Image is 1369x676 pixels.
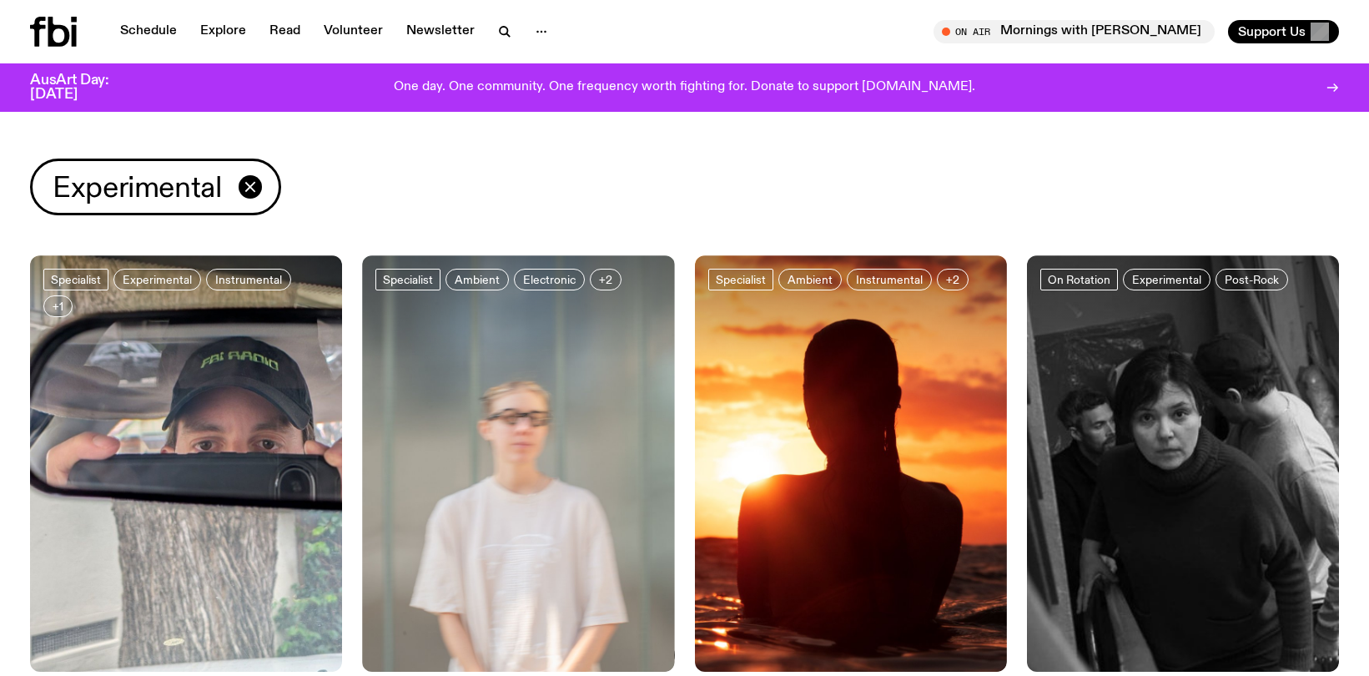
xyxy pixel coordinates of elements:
span: Support Us [1238,24,1306,39]
span: +2 [946,273,959,285]
span: Specialist [716,273,766,285]
button: On AirMornings with [PERSON_NAME] [934,20,1215,43]
span: Specialist [383,273,433,285]
span: Ambient [455,273,500,285]
a: Volunteer [314,20,393,43]
button: Support Us [1228,20,1339,43]
a: Instrumental [847,269,932,290]
a: Specialist [708,269,773,290]
a: On Rotation [1040,269,1118,290]
a: Explore [190,20,256,43]
a: Read [259,20,310,43]
img: A black and white image of moin on stairs, looking up at the camera. [1027,255,1339,672]
span: Instrumental [215,273,282,285]
a: Electronic [514,269,585,290]
button: +1 [43,295,73,317]
span: On Rotation [1048,273,1110,285]
a: Newsletter [396,20,485,43]
img: Mara stands in front of a frosted glass wall wearing a cream coloured t-shirt and black glasses. ... [362,255,674,672]
a: Specialist [375,269,440,290]
a: Post-Rock [1215,269,1288,290]
a: Instrumental [206,269,291,290]
span: Ambient [788,273,833,285]
span: +1 [53,300,63,312]
span: Instrumental [856,273,923,285]
button: +2 [937,269,969,290]
span: Experimental [1132,273,1201,285]
h3: AusArt Day: [DATE] [30,73,137,102]
span: Specialist [51,273,101,285]
a: Ambient [778,269,842,290]
a: Experimental [113,269,201,290]
p: One day. One community. One frequency worth fighting for. Donate to support [DOMAIN_NAME]. [394,80,975,95]
a: Ambient [445,269,509,290]
span: +2 [599,273,612,285]
span: Electronic [523,273,576,285]
button: +2 [590,269,622,290]
a: Specialist [43,269,108,290]
span: Post-Rock [1225,273,1279,285]
a: Schedule [110,20,187,43]
a: Experimental [1123,269,1210,290]
span: Experimental [53,171,222,204]
span: Experimental [123,273,192,285]
img: A girl standing in the ocean as waist level, staring into the rise of the sun. [695,255,1007,672]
